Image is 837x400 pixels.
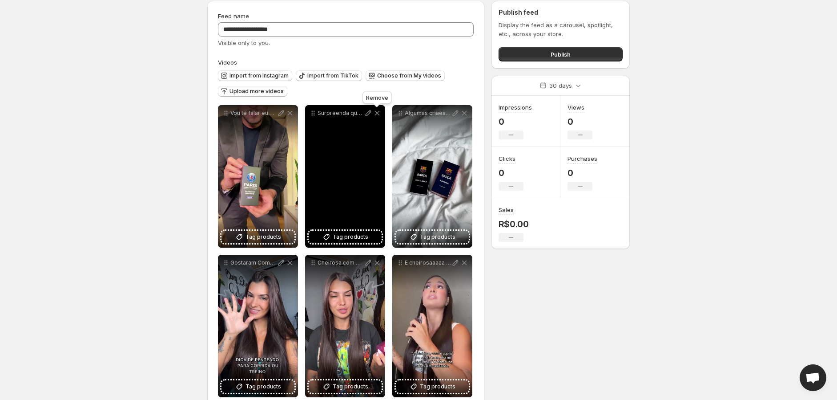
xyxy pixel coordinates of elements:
[296,70,362,81] button: Import from TikTok
[230,110,277,117] p: Vou te falar eu que gosto de estar sempre bem perfumado e sou apaixonado por futebol essas novas ...
[366,70,445,81] button: Choose from My videos
[499,103,532,112] h3: Impressions
[318,110,364,117] p: Surpreenda quem voc ama com a fragrncia oficial do campeo da Champions League Uma escolha que une...
[221,380,294,393] button: Tag products
[567,103,584,112] h3: Views
[499,116,532,127] p: 0
[392,105,472,248] div: Algumas criaes vo alm da fragrncia so smbolos de histria paixo e presena Bluagrana e Visca el Bar...
[245,233,281,241] span: Tag products
[377,72,441,79] span: Choose from My videos
[218,39,270,46] span: Visible only to you.
[499,167,523,178] p: 0
[333,233,368,241] span: Tag products
[221,231,294,243] button: Tag products
[551,50,571,59] span: Publish
[499,219,529,229] p: R$0.00
[229,88,284,95] span: Upload more videos
[218,86,287,97] button: Upload more videos
[499,154,515,163] h3: Clicks
[567,167,597,178] p: 0
[305,255,385,397] div: Cheirosa com meu perfume MF cupom Marina10Tag products
[800,364,826,391] a: Open chat
[218,105,298,248] div: Vou te falar eu que gosto de estar sempre bem perfumado e sou apaixonado por futebol essas novas ...
[567,116,592,127] p: 0
[499,205,514,214] h3: Sales
[309,231,382,243] button: Tag products
[333,382,368,391] span: Tag products
[420,233,455,241] span: Tag products
[499,47,623,61] button: Publish
[218,59,237,66] span: Videos
[305,105,385,248] div: Surpreenda quem voc ama com a fragrncia oficial do campeo da Champions League Uma escolha que une...
[309,380,382,393] button: Tag products
[318,259,364,266] p: Cheirosa com meu perfume MF cupom Marina10
[405,110,451,117] p: Algumas criaes vo alm da fragrncia so smbolos de histria paixo e presena Bluagrana e Visca el Bar...
[420,382,455,391] span: Tag products
[392,255,472,397] div: E cheirosaaaaa com o melhor perfume dos ultimos tempos touticosmetics link do perfume na bioTag p...
[396,231,469,243] button: Tag products
[245,382,281,391] span: Tag products
[549,81,572,90] p: 30 days
[567,154,597,163] h3: Purchases
[499,8,623,17] h2: Publish feed
[218,255,298,397] div: Gostaram Compartilha com a pessoa que vai aprender pra fazer em voc link do perfume na bio ou sto...
[405,259,451,266] p: E cheirosaaaaa com o melhor perfume dos ultimos tempos touticosmetics link do perfume na bio
[307,72,358,79] span: Import from TikTok
[499,20,623,38] p: Display the feed as a carousel, spotlight, etc., across your store.
[218,12,249,20] span: Feed name
[396,380,469,393] button: Tag products
[229,72,289,79] span: Import from Instagram
[230,259,277,266] p: Gostaram Compartilha com a pessoa que vai aprender pra fazer em voc link do perfume na bio ou sto...
[218,70,292,81] button: Import from Instagram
